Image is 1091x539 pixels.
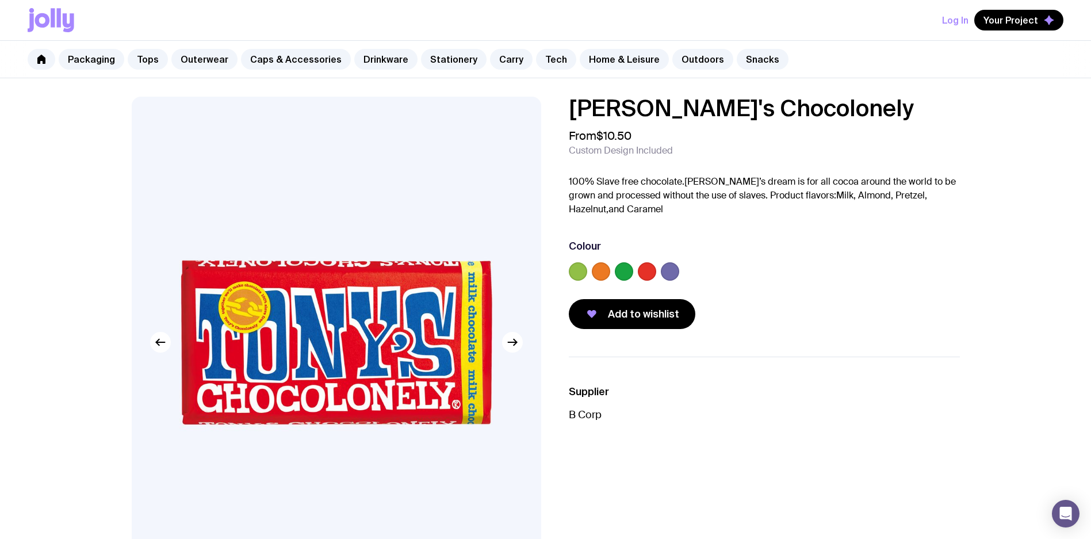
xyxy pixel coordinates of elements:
h1: [PERSON_NAME]'s Chocolonely [569,97,960,120]
a: Packaging [59,49,124,70]
a: Caps & Accessories [241,49,351,70]
p: B Corp [569,408,960,422]
button: Your Project [974,10,1063,30]
a: Tops [128,49,168,70]
p: 100% Slave free chocolate.[PERSON_NAME]’s dream is for all cocoa around the world to be grown and... [569,175,960,216]
span: Add to wishlist [608,307,679,321]
button: Log In [942,10,968,30]
div: Open Intercom Messenger [1052,500,1079,527]
button: Add to wishlist [569,299,695,329]
a: Drinkware [354,49,418,70]
a: Stationery [421,49,487,70]
a: Outerwear [171,49,238,70]
a: Snacks [737,49,788,70]
a: Outdoors [672,49,733,70]
span: From [569,129,631,143]
h3: Supplier [569,385,960,399]
span: $10.50 [596,128,631,143]
h3: Colour [569,239,601,253]
span: Custom Design Included [569,145,673,156]
a: Home & Leisure [580,49,669,70]
a: Tech [536,49,576,70]
a: Carry [490,49,533,70]
span: Your Project [983,14,1038,26]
